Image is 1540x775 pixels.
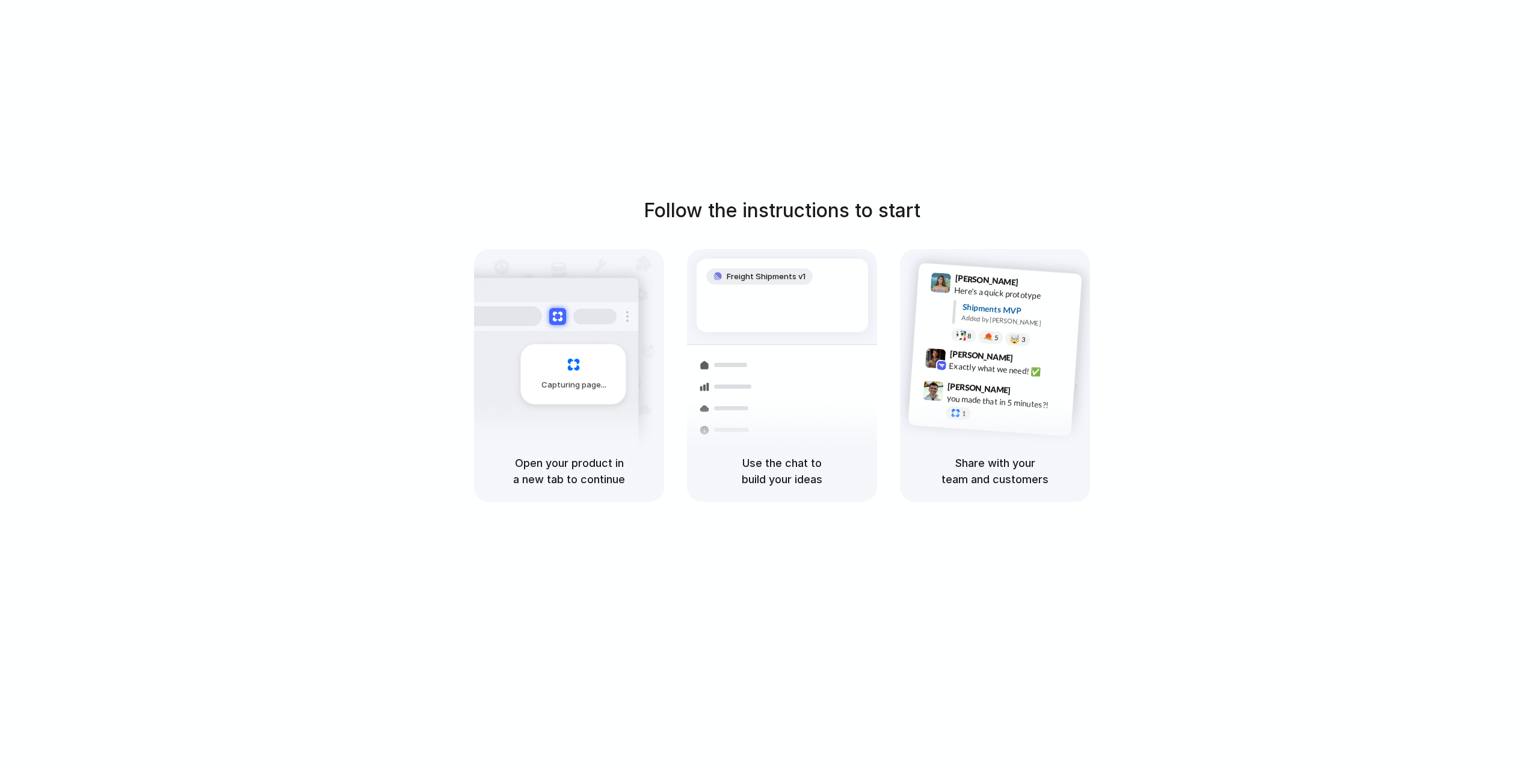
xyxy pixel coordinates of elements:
span: 3 [1021,336,1026,342]
span: 9:41 AM [1022,277,1047,291]
h1: Follow the instructions to start [644,196,920,225]
h5: Use the chat to build your ideas [701,455,863,487]
span: [PERSON_NAME] [947,379,1011,397]
span: 5 [994,334,999,341]
div: 🤯 [1010,335,1020,344]
span: 1 [962,410,966,416]
span: 9:47 AM [1014,385,1039,400]
span: 8 [967,332,972,339]
span: 9:42 AM [1017,353,1041,367]
div: you made that in 5 minutes?! [946,392,1067,412]
span: [PERSON_NAME] [955,271,1018,289]
div: Exactly what we need! ✅ [949,359,1069,380]
h5: Share with your team and customers [914,455,1076,487]
h5: Open your product in a new tab to continue [488,455,650,487]
span: [PERSON_NAME] [949,347,1013,364]
div: Here's a quick prototype [954,283,1074,304]
span: Capturing page [541,379,608,391]
div: Added by [PERSON_NAME] [961,312,1072,330]
div: Shipments MVP [962,300,1073,320]
span: Freight Shipments v1 [727,271,805,283]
